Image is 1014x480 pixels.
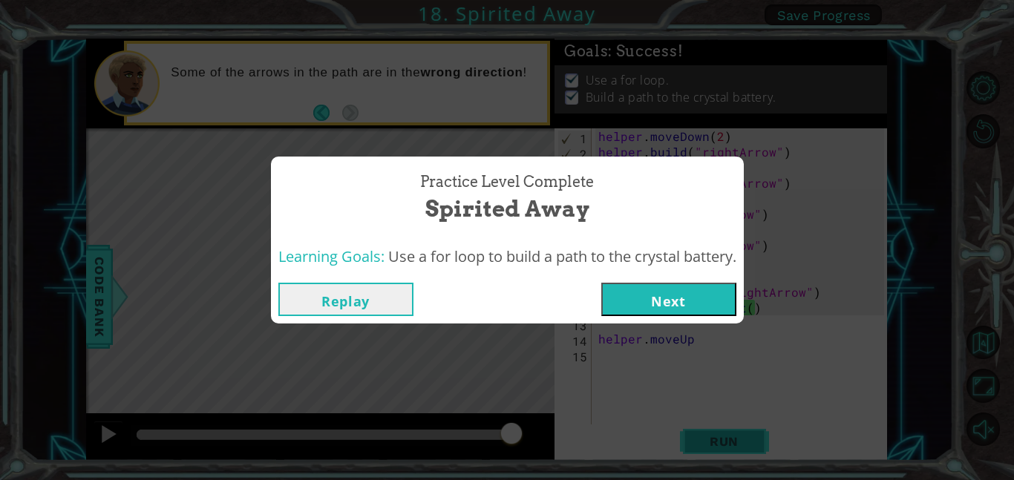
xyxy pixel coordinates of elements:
span: Learning Goals: [278,246,385,266]
span: Practice Level Complete [420,171,594,193]
span: Use a for loop to build a path to the crystal battery. [388,246,736,266]
button: Next [601,283,736,316]
button: Replay [278,283,413,316]
span: Spirited Away [425,193,589,225]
